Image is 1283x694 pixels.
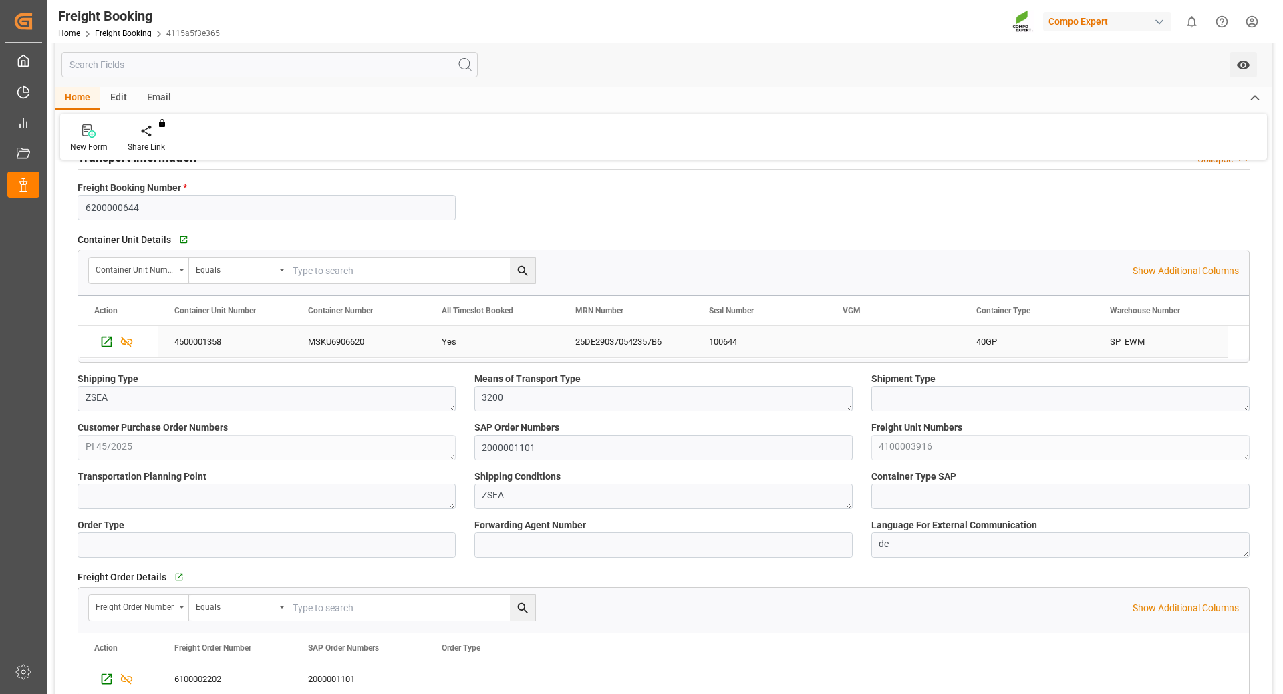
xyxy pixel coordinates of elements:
span: Shipping Type [78,372,138,386]
div: Home [55,87,100,110]
input: Search Fields [61,52,478,77]
div: Compo Expert [1043,12,1171,31]
span: Order Type [78,518,124,532]
span: All Timeslot Booked [442,306,513,315]
span: SAP Order Numbers [474,421,559,435]
div: 4500001358 [158,326,292,357]
span: Customer Purchase Order Numbers [78,421,228,435]
span: Warehouse Number [1110,306,1180,315]
span: Container Number [308,306,373,315]
span: Freight Unit Numbers [871,421,962,435]
button: open menu [89,258,189,283]
button: Compo Expert [1043,9,1177,34]
input: Type to search [289,258,535,283]
div: Equals [196,598,275,613]
div: Email [137,87,181,110]
span: Shipment Type [871,372,936,386]
div: Action [94,306,118,315]
div: Press SPACE to select this row. [158,326,1228,358]
span: Freight Booking Number [78,181,187,195]
span: Forwarding Agent Number [474,518,586,532]
span: Order Type [442,643,480,653]
div: 40GP [976,327,1078,357]
span: SAP Order Numbers [308,643,379,653]
span: Seal Number [709,306,754,315]
button: search button [510,595,535,621]
div: Container Unit Number [96,261,174,276]
div: New Form [70,141,108,153]
span: Container Type [976,306,1030,315]
span: Language For External Communication [871,518,1037,532]
button: open menu [189,258,289,283]
img: Screenshot%202023-09-29%20at%2010.02.21.png_1712312052.png [1012,10,1034,33]
div: SP_EWM [1094,326,1228,357]
span: Freight Order Number [174,643,251,653]
p: Show Additional Columns [1133,601,1239,615]
textarea: PI 45/2025 [78,435,456,460]
div: Press SPACE to select this row. [78,326,158,358]
div: Edit [100,87,137,110]
div: Action [94,643,118,653]
input: Type to search [289,595,535,621]
span: Means of Transport Type [474,372,581,386]
span: MRN Number [575,306,623,315]
textarea: ZSEA [474,484,853,509]
div: 100644 [693,326,827,357]
button: open menu [1230,52,1257,77]
button: show 0 new notifications [1177,7,1207,37]
button: Help Center [1207,7,1237,37]
div: MSKU6906620 [292,326,426,357]
textarea: ZSEA [78,386,456,411]
p: Show Additional Columns [1133,264,1239,278]
a: Freight Booking [95,29,152,38]
span: Freight Order Details [78,570,166,584]
div: Freight Order Number [96,598,174,613]
span: Container Unit Number [174,306,256,315]
div: Yes [442,327,543,357]
button: open menu [89,595,189,621]
span: Container Type SAP [871,470,956,484]
textarea: 4100003916 [871,435,1250,460]
textarea: 3200 [474,386,853,411]
span: Container Unit Details [78,233,171,247]
div: Freight Booking [58,6,220,26]
div: Equals [196,261,275,276]
button: open menu [189,595,289,621]
span: VGM [843,306,861,315]
span: Shipping Conditions [474,470,561,484]
textarea: de [871,532,1250,558]
button: search button [510,258,535,283]
a: Home [58,29,80,38]
div: 25DE290370542357B6 [559,326,693,357]
span: Transportation Planning Point [78,470,206,484]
